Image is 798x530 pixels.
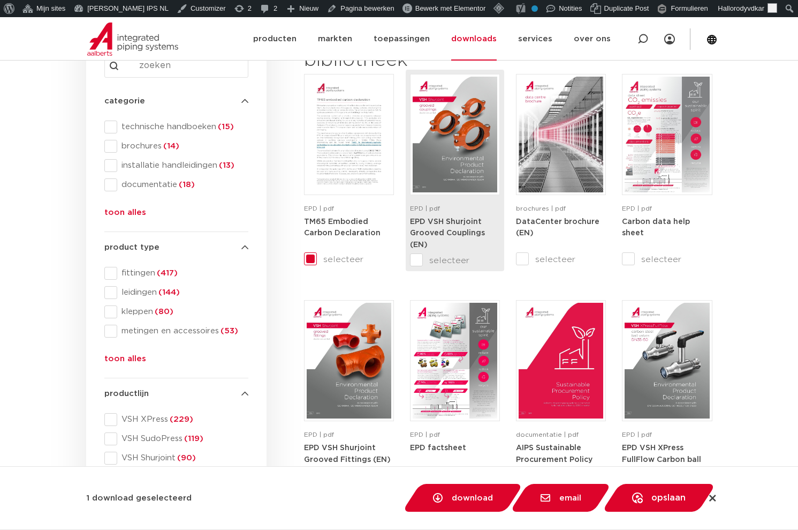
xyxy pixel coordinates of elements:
[253,17,297,61] a: producten
[516,444,592,464] strong: AIPS Sustainable Procurement Policy
[622,218,690,237] a: Carbon data help sheet
[86,494,192,502] strong: 1 download geselecteerd
[518,17,552,61] a: services
[183,435,203,443] span: (119)
[605,484,690,512] div: opslaan in MyIPS
[104,432,248,445] div: VSH SudoPress(119)
[413,77,497,192] img: VSH-Shurjoint-Grooved-Couplings_A4EPD_5011512_EN-pdf.jpg
[410,218,485,249] a: EPD VSH Shurjoint Grooved Couplings (EN)
[104,353,146,370] button: toon alles
[708,493,717,504] div: selectie wissen
[451,17,497,61] a: downloads
[104,305,248,318] div: kleppen(80)
[307,77,391,192] img: TM65-Embodied-Carbon-Declaration-pdf.jpg
[117,307,248,317] span: kleppen
[153,308,173,316] span: (80)
[622,444,701,475] strong: EPD VSH XPress FullFlow Carbon ball valve DN35-50 (EN)
[374,17,430,61] a: toepassingen
[452,494,493,502] span: download
[516,205,566,212] span: brochures | pdf
[304,444,391,464] strong: EPD VSH Shurjoint Grooved Fittings (EN)
[104,140,248,153] div: brochures(14)
[104,267,248,280] div: fittingen(417)
[516,253,606,266] label: selecteer
[104,121,248,133] div: technische handboeken(15)
[117,122,248,132] span: technische handboeken
[117,326,248,337] span: metingen en accessoires
[410,444,466,452] strong: EPD factsheet
[104,286,248,299] div: leidingen(144)
[253,17,611,61] nav: Menu
[559,494,581,502] span: email
[625,303,709,419] img: VSH-XPress-Carbon-BallValveDN35-50_A4EPD_5011435-_2024_1.0_EN-pdf.jpg
[318,17,352,61] a: markten
[117,453,248,464] span: VSH Shurjoint
[574,17,611,61] a: over ons
[510,484,612,512] a: email
[104,413,248,426] div: VSH XPress(229)
[622,431,652,438] span: EPD | pdf
[516,431,579,438] span: documentatie | pdf
[177,181,195,189] span: (18)
[402,484,523,512] a: download
[622,253,712,266] label: selecteer
[155,269,178,277] span: (417)
[117,268,248,279] span: fittingen
[304,444,391,464] a: EPD VSH Shurjoint Grooved Fittings (EN)
[410,431,440,438] span: EPD | pdf
[622,205,652,212] span: EPD | pdf
[513,484,588,512] div: mail bestanden
[410,444,466,452] a: EPD factsheet
[104,178,248,191] div: documentatie(18)
[519,303,603,419] img: Aips_A4Sustainable-Procurement-Policy_5011446_EN-pdf.jpg
[117,287,248,298] span: leidingen
[117,160,248,171] span: installatie handleidingen
[219,327,238,335] span: (53)
[531,5,538,12] div: Noindex
[117,434,248,444] span: VSH SudoPress
[410,218,485,249] strong: EPD VSH Shurjoint Grooved Couplings (EN)
[622,444,701,475] a: EPD VSH XPress FullFlow Carbon ball valve DN35-50 (EN)
[304,205,334,212] span: EPD | pdf
[304,218,381,237] a: TM65 Embodied Carbon Declaration
[104,325,248,338] div: metingen en accessoires(53)
[413,303,497,419] img: Aips-EPD-A4Factsheet_NL-pdf.jpg
[304,218,381,237] strong: TM65 Embodied Carbon Declaration
[622,218,690,237] strong: Carbon data help sheet
[217,161,234,169] span: (13)
[104,241,248,254] h4: product type
[304,253,394,266] label: selecteer
[216,123,234,131] span: (15)
[104,387,248,400] h4: productlijn
[410,205,440,212] span: EPD | pdf
[664,17,675,61] nav: Menu
[406,484,497,512] div: download zip
[104,452,248,465] div: VSH Shurjoint(90)
[168,415,193,423] span: (229)
[117,141,248,152] span: brochures
[410,254,500,267] label: selecteer
[415,4,486,12] span: Bewerk met Elementor
[516,218,599,237] strong: DataCenter brochure (EN)
[519,77,603,192] img: DataCenter_A4Brochure-5011610-2025_1.0_Pegler-UK-pdf.jpg
[104,206,146,223] button: toon alles
[304,431,334,438] span: EPD | pdf
[104,159,248,172] div: installatie handleidingen(13)
[117,180,248,190] span: documentatie
[307,303,391,419] img: VSH-Shurjoint-Grooved-Fittings_A4EPD_5011523_EN-pdf.jpg
[117,414,248,425] span: VSH XPress
[176,454,196,462] span: (90)
[664,17,675,61] : my IPS
[651,494,686,502] span: opslaan
[734,4,764,12] span: rodyvdkar
[104,95,248,108] h4: categorie
[162,142,179,150] span: (14)
[516,218,599,237] a: DataCenter brochure (EN)
[602,484,716,512] a: opslaan
[516,444,592,464] a: AIPS Sustainable Procurement Policy
[157,288,180,296] span: (144)
[625,77,709,192] img: NL-Carbon-data-help-sheet-pdf.jpg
